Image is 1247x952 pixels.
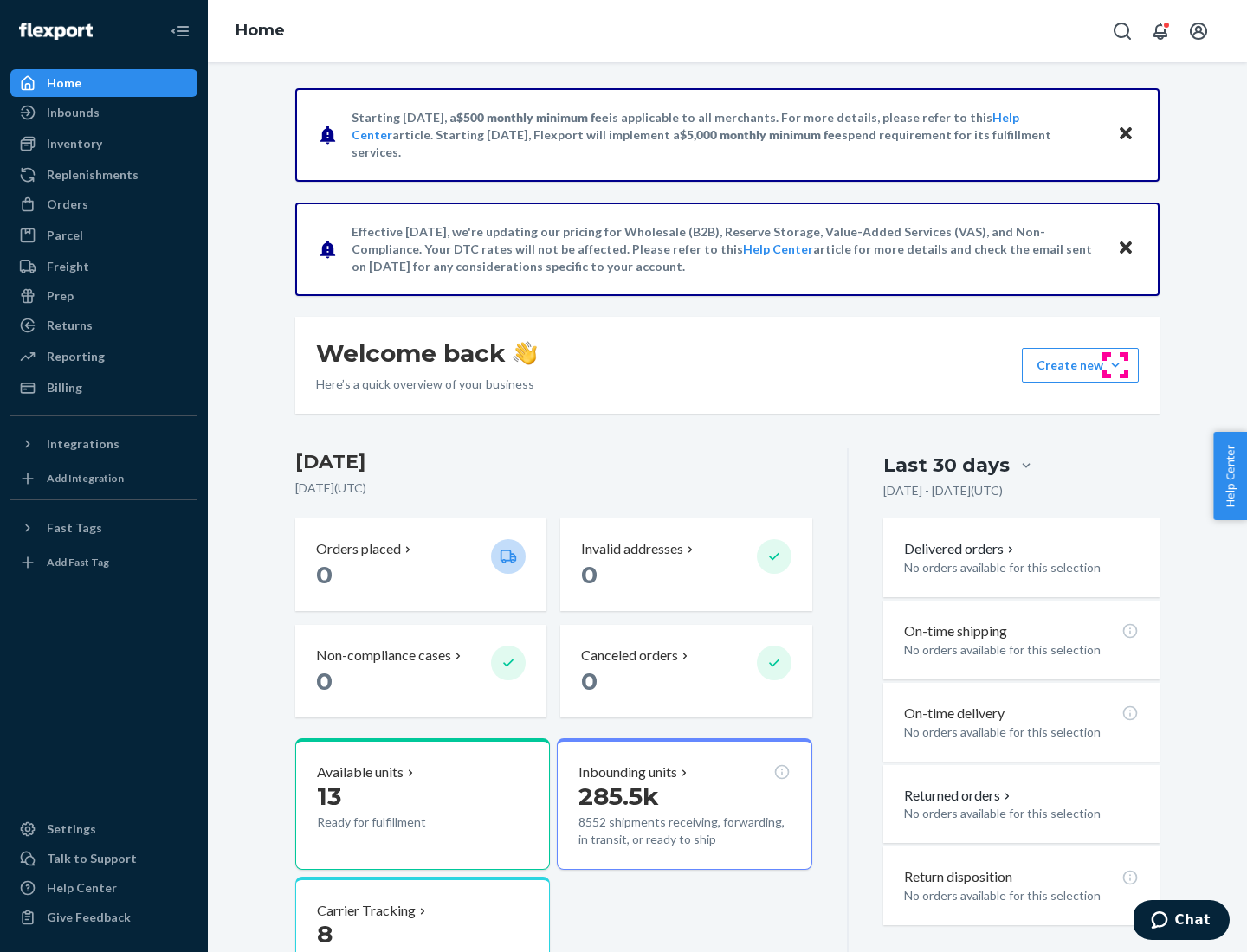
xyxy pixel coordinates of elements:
a: Reporting [10,343,197,370]
p: No orders available for this selection [904,559,1139,576]
a: Help Center [743,241,813,256]
a: Freight [10,253,197,280]
div: Freight [47,258,89,275]
div: Integrations [47,435,120,453]
div: Inbounds [47,104,100,121]
p: Effective [DATE], we're updating our pricing for Wholesale (B2B), Reserve Storage, Value-Added Se... [352,223,1101,275]
span: 0 [316,560,333,589]
div: Fast Tags [47,519,102,537]
button: Invalid addresses 0 [560,518,811,611]
p: No orders available for this selection [904,805,1139,822]
div: Inventory [47,135,102,152]
button: Orders placed 0 [295,518,546,611]
div: Parcel [47,227,83,244]
a: Home [10,69,197,97]
div: Last 30 days [883,452,1010,479]
h1: Welcome back [316,338,537,369]
span: 0 [581,560,598,589]
div: Settings [47,820,96,838]
button: Available units13Ready for fulfillment [295,738,550,870]
div: Orders [47,196,88,213]
p: 8552 shipments receiving, forwarding, in transit, or ready to ship [578,814,790,848]
a: Parcel [10,222,197,249]
p: [DATE] - [DATE] ( UTC ) [883,482,1003,499]
span: $500 monthly minimum fee [456,110,609,125]
a: Prep [10,282,197,310]
span: 0 [581,666,598,696]
img: hand-wave emoji [513,341,537,365]
span: 285.5k [578,782,659,811]
h3: [DATE] [295,448,812,476]
div: Talk to Support [47,850,137,867]
span: 13 [317,782,341,811]
p: Return disposition [904,867,1012,887]
button: Integrations [10,430,197,458]
p: No orders available for this selection [904,724,1139,741]
div: Give Feedback [47,909,131,926]
span: 8 [317,919,333,949]
button: Returned orders [904,786,1014,806]
a: Returns [10,312,197,339]
p: Non-compliance cases [316,646,451,666]
a: Home [236,21,285,40]
button: Create new [1022,348,1139,383]
button: Close Navigation [163,14,197,48]
a: Settings [10,815,197,843]
span: 0 [316,666,333,696]
p: Invalid addresses [581,539,683,559]
div: Reporting [47,348,105,365]
button: Fast Tags [10,514,197,542]
div: Add Fast Tag [47,555,109,569]
button: Open notifications [1143,14,1178,48]
div: Prep [47,287,74,305]
button: Open account menu [1181,14,1216,48]
button: Inbounding units285.5k8552 shipments receiving, forwarding, in transit, or ready to ship [557,738,811,870]
button: Canceled orders 0 [560,625,811,717]
div: Add Integration [47,471,124,486]
button: Help Center [1213,432,1247,520]
button: Delivered orders [904,539,1018,559]
p: No orders available for this selection [904,887,1139,904]
p: On-time shipping [904,621,1007,641]
a: Help Center [10,874,197,902]
div: Billing [47,379,82,396]
div: Help Center [47,879,117,897]
p: On-time delivery [904,704,1005,724]
div: Returns [47,317,93,334]
p: No orders available for this selection [904,641,1139,659]
img: Flexport logo [19,23,93,40]
p: Starting [DATE], a is applicable to all merchants. For more details, please refer to this article... [352,109,1101,161]
div: Replenishments [47,166,139,183]
p: Canceled orders [581,646,678,666]
iframe: Opens a widget where you can chat to one of our agents [1134,900,1230,943]
button: Close [1115,122,1137,147]
p: Inbounding units [578,762,677,782]
a: Add Fast Tag [10,549,197,576]
a: Replenishments [10,161,197,189]
a: Orders [10,190,197,218]
a: Billing [10,374,197,402]
button: Close [1115,236,1137,261]
button: Talk to Support [10,845,197,872]
a: Inbounds [10,99,197,126]
span: $5,000 monthly minimum fee [680,127,842,142]
p: Orders placed [316,539,401,559]
div: Home [47,74,81,92]
ol: breadcrumbs [222,6,299,56]
p: Ready for fulfillment [317,814,477,831]
a: Add Integration [10,465,197,492]
button: Give Feedback [10,904,197,931]
p: Available units [317,762,404,782]
button: Open Search Box [1105,14,1140,48]
p: Carrier Tracking [317,901,416,921]
a: Inventory [10,130,197,158]
button: Non-compliance cases 0 [295,625,546,717]
p: Here’s a quick overview of your business [316,376,537,393]
p: [DATE] ( UTC ) [295,479,812,497]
